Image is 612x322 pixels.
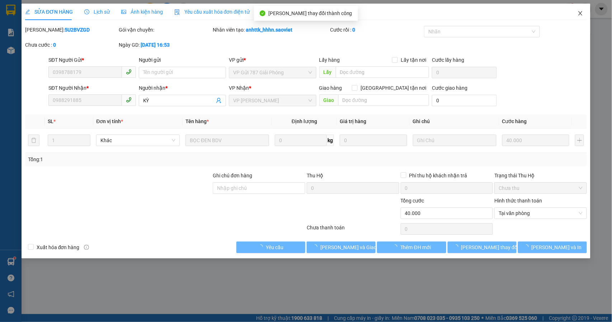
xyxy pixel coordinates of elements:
[352,27,355,33] b: 0
[25,26,118,34] div: [PERSON_NAME]:
[494,172,587,179] div: Trạng thái Thu Hộ
[578,10,583,16] span: close
[25,41,118,49] div: Chưa cước :
[65,27,90,33] b: 5U2BVZGD
[338,94,429,106] input: Dọc đường
[268,10,352,16] span: [PERSON_NAME] thay đổi thành công
[236,242,305,253] button: Yêu cầu
[229,56,316,64] div: VP gửi
[25,9,73,15] span: SỬA ĐƠN HÀNG
[258,244,266,249] span: loading
[174,9,180,15] img: icon
[432,67,497,78] input: Cước lấy hàng
[377,242,446,253] button: Thêm ĐH mới
[524,244,532,249] span: loading
[502,135,570,146] input: 0
[570,4,590,24] button: Close
[34,243,83,251] span: Xuất hóa đơn hàng
[432,85,467,91] label: Cước giao hàng
[499,208,583,219] span: Tại văn phòng
[53,42,56,48] b: 0
[48,84,136,92] div: SĐT Người Nhận
[246,27,292,33] b: anhttk_hhhn.saoviet
[185,118,209,124] span: Tên hàng
[312,244,320,249] span: loading
[213,173,252,178] label: Ghi chú đơn hàng
[213,182,305,194] input: Ghi chú đơn hàng
[84,245,89,250] span: info-circle
[432,57,464,63] label: Cước lấy hàng
[400,243,431,251] span: Thêm ĐH mới
[266,243,283,251] span: Yêu cầu
[100,135,175,146] span: Khác
[398,56,429,64] span: Lấy tận nơi
[432,95,497,106] input: Cước giao hàng
[406,172,470,179] span: Phí thu hộ khách nhận trả
[319,94,338,106] span: Giao
[126,97,132,103] span: phone
[392,244,400,249] span: loading
[330,26,423,34] div: Cước rồi :
[139,84,226,92] div: Người nhận
[448,242,517,253] button: [PERSON_NAME] thay đổi
[306,224,400,236] div: Chưa thanh toán
[48,56,136,64] div: SĐT Người Gửi
[453,244,461,249] span: loading
[28,155,236,163] div: Tổng: 1
[28,135,39,146] button: delete
[358,84,429,92] span: [GEOGRAPHIC_DATA] tận nơi
[532,243,582,251] span: [PERSON_NAME] và In
[494,198,542,204] label: Hình thức thanh toán
[96,118,123,124] span: Đơn vị tính
[340,118,366,124] span: Giá trị hàng
[121,9,126,14] span: picture
[461,243,519,251] span: [PERSON_NAME] thay đổi
[502,118,527,124] span: Cước hàng
[141,42,170,48] b: [DATE] 16:53
[319,57,340,63] span: Lấy hàng
[119,26,211,34] div: Gói vận chuyển:
[229,85,249,91] span: VP Nhận
[401,198,424,204] span: Tổng cước
[410,115,499,129] th: Ghi chú
[499,183,583,193] span: Chưa thu
[260,10,265,16] span: check-circle
[174,9,250,15] span: Yêu cầu xuất hóa đơn điện tử
[319,66,336,78] span: Lấy
[84,9,110,15] span: Lịch sử
[25,9,30,14] span: edit
[213,26,329,34] div: Nhân viên tạo:
[307,173,323,178] span: Thu Hộ
[233,95,312,106] span: VP Bảo Hà
[126,69,132,75] span: phone
[327,135,334,146] span: kg
[121,9,163,15] span: Ảnh kiện hàng
[84,9,89,14] span: clock-circle
[307,242,376,253] button: [PERSON_NAME] và Giao hàng
[48,118,53,124] span: SL
[233,67,312,78] span: VP Gửi 787 Giải Phóng
[292,118,317,124] span: Định lượng
[139,56,226,64] div: Người gửi
[340,135,407,146] input: 0
[119,41,211,49] div: Ngày GD:
[575,135,584,146] button: plus
[216,98,222,103] span: user-add
[518,242,587,253] button: [PERSON_NAME] và In
[336,66,429,78] input: Dọc đường
[413,135,496,146] input: Ghi Chú
[185,135,269,146] input: VD: Bàn, Ghế
[319,85,342,91] span: Giao hàng
[320,243,389,251] span: [PERSON_NAME] và Giao hàng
